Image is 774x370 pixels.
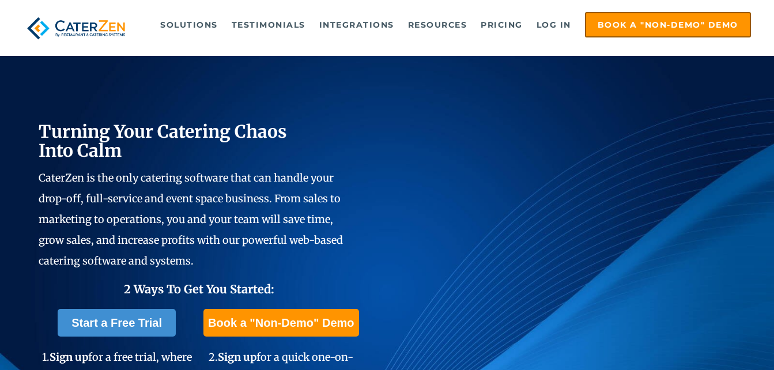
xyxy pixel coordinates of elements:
[39,120,287,161] span: Turning Your Catering Chaos Into Calm
[531,13,577,36] a: Log in
[226,13,311,36] a: Testimonials
[50,350,88,364] span: Sign up
[154,13,224,36] a: Solutions
[671,325,761,357] iframe: Help widget launcher
[148,12,751,37] div: Navigation Menu
[39,171,343,267] span: CaterZen is the only catering software that can handle your drop-off, full-service and event spac...
[203,309,358,337] a: Book a "Non-Demo" Demo
[314,13,400,36] a: Integrations
[585,12,751,37] a: Book a "Non-Demo" Demo
[402,13,473,36] a: Resources
[475,13,528,36] a: Pricing
[23,12,129,44] img: caterzen
[218,350,256,364] span: Sign up
[124,282,274,296] span: 2 Ways To Get You Started:
[58,309,176,337] a: Start a Free Trial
